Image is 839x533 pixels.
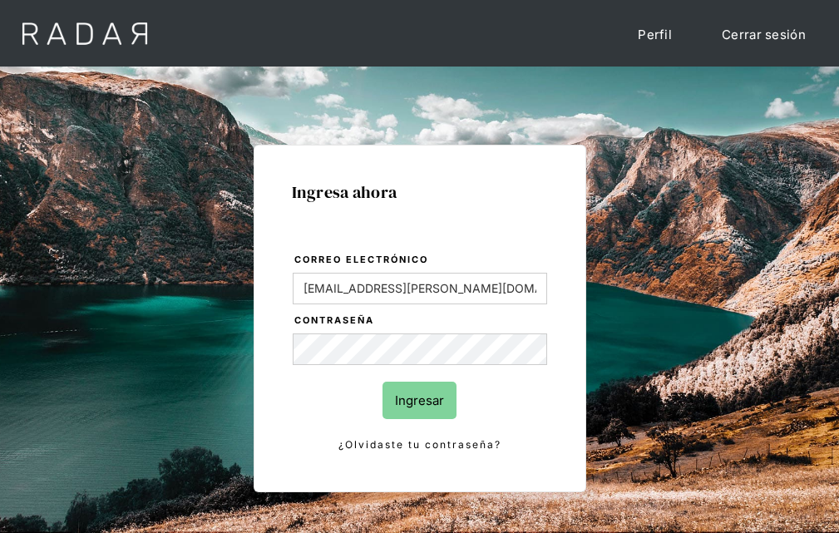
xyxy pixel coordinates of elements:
[705,17,822,52] a: Cerrar sesión
[293,436,547,454] a: ¿Olvidaste tu contraseña?
[621,17,688,52] a: Perfil
[294,313,547,329] label: Contraseña
[293,273,547,304] input: bruce@wayne.com
[292,251,548,454] form: Login Form
[294,252,547,269] label: Correo electrónico
[382,382,457,419] input: Ingresar
[292,183,548,201] h1: Ingresa ahora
